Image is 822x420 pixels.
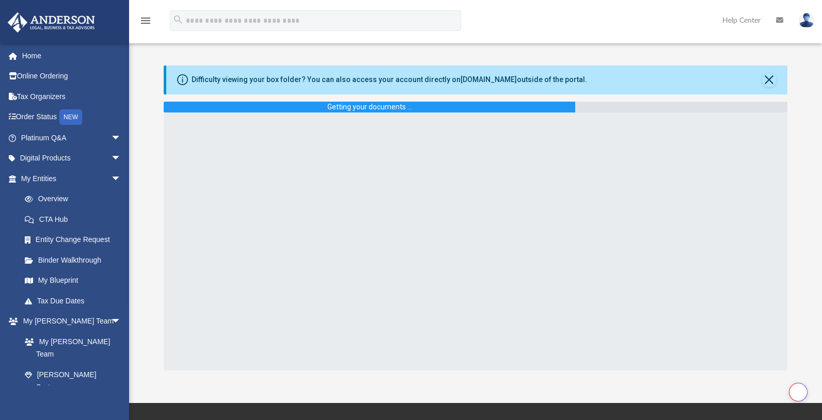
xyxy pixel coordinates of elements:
a: Tax Due Dates [14,290,137,311]
a: [DOMAIN_NAME] [461,75,517,84]
span: arrow_drop_down [111,311,132,332]
img: User Pic [799,13,814,28]
div: Getting your documents ... [327,102,412,112]
a: My Entitiesarrow_drop_down [7,168,137,189]
div: NEW [59,109,82,125]
a: CTA Hub [14,209,137,230]
a: Binder Walkthrough [14,250,137,270]
a: My [PERSON_NAME] Teamarrow_drop_down [7,311,132,332]
a: My [PERSON_NAME] Team [14,331,127,364]
span: arrow_drop_down [111,148,132,169]
a: Tax Organizers [7,86,137,107]
img: Anderson Advisors Platinum Portal [5,12,98,33]
a: Home [7,45,137,66]
a: Online Ordering [7,66,137,87]
a: Entity Change Request [14,230,137,250]
i: search [172,14,184,25]
span: arrow_drop_down [111,127,132,149]
a: Digital Productsarrow_drop_down [7,148,137,169]
i: menu [139,14,152,27]
div: Difficulty viewing your box folder? You can also access your account directly on outside of the p... [192,74,587,85]
a: [PERSON_NAME] System [14,364,132,397]
a: Order StatusNEW [7,107,137,128]
button: Close [762,73,777,87]
a: My Blueprint [14,270,132,291]
a: Overview [14,189,137,209]
a: Platinum Q&Aarrow_drop_down [7,127,137,148]
a: menu [139,20,152,27]
span: arrow_drop_down [111,168,132,189]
